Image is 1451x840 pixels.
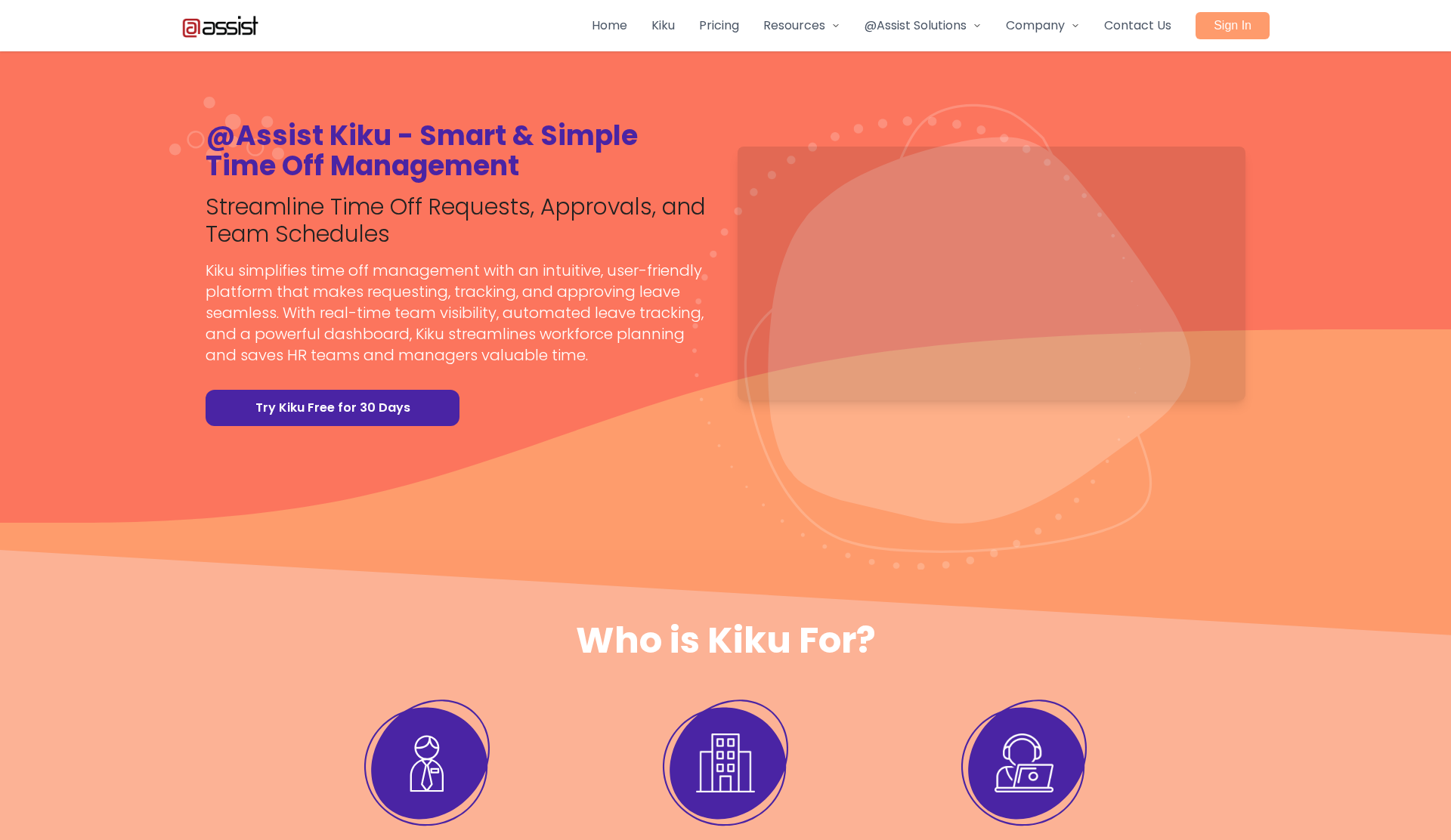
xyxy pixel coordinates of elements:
a: Pricing [699,17,739,35]
span: Company [1006,17,1065,35]
a: Try Kiku Free for 30 Days [206,390,459,426]
h2: Who is Kiku For? [290,622,1161,659]
h2: Streamline Time Off Requests, Approvals, and Team Schedules [206,193,713,248]
span: @Assist Solutions [865,17,967,35]
img: Atassist Logo [181,14,259,38]
p: Kiku simplifies time off management with an intuitive, user-friendly platform that makes requesti... [206,260,713,366]
a: Sign In [1196,12,1270,39]
h1: @Assist Kiku - Smart & Simple Time Off Management [206,121,713,181]
img: Business icon [995,733,1053,792]
span: Resources [763,17,825,35]
img: Business icon [696,733,755,792]
a: Home [592,17,627,35]
a: Kiku [651,17,675,35]
a: Contact Us [1104,17,1171,35]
